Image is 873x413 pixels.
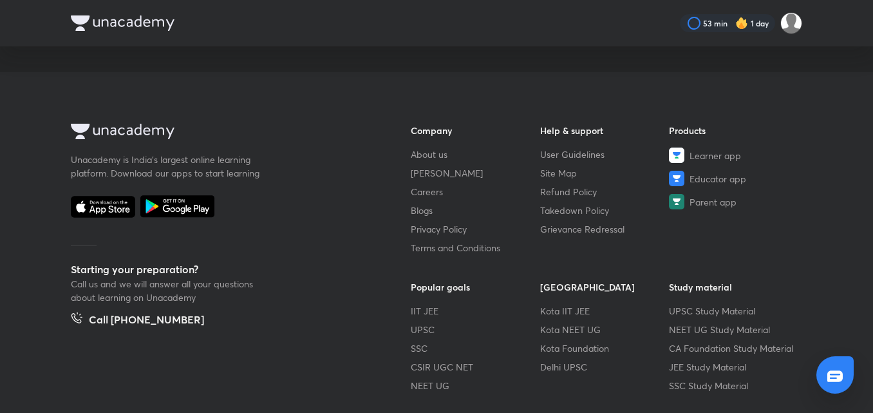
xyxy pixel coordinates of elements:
[411,379,540,392] a: NEET UG
[411,323,540,336] a: UPSC
[540,148,670,161] a: User Guidelines
[690,149,741,162] span: Learner app
[411,280,540,294] h6: Popular goals
[411,222,540,236] a: Privacy Policy
[690,195,737,209] span: Parent app
[411,148,540,161] a: About us
[540,204,670,217] a: Takedown Policy
[411,304,540,318] a: IIT JEE
[669,124,798,137] h6: Products
[540,304,670,318] a: Kota IIT JEE
[540,222,670,236] a: Grievance Redressal
[669,379,798,392] a: SSC Study Material
[669,148,684,163] img: Learner app
[71,15,174,31] img: Company Logo
[735,17,748,30] img: streak
[540,341,670,355] a: Kota Foundation
[540,280,670,294] h6: [GEOGRAPHIC_DATA]
[71,312,204,330] a: Call [PHONE_NUMBER]
[669,171,684,186] img: Educator app
[669,171,798,186] a: Educator app
[669,304,798,318] a: UPSC Study Material
[411,185,540,198] a: Careers
[669,148,798,163] a: Learner app
[71,124,370,142] a: Company Logo
[411,124,540,137] h6: Company
[71,124,174,139] img: Company Logo
[540,185,670,198] a: Refund Policy
[411,166,540,180] a: [PERSON_NAME]
[690,172,746,186] span: Educator app
[411,185,443,198] span: Careers
[71,277,264,304] p: Call us and we will answer all your questions about learning on Unacademy
[669,323,798,336] a: NEET UG Study Material
[669,341,798,355] a: CA Foundation Study Material
[669,360,798,374] a: JEE Study Material
[669,194,684,209] img: Parent app
[669,194,798,209] a: Parent app
[540,124,670,137] h6: Help & support
[71,262,370,277] h5: Starting your preparation?
[411,204,540,217] a: Blogs
[780,12,802,34] img: pradhap B
[411,360,540,374] a: CSIR UGC NET
[411,341,540,355] a: SSC
[540,166,670,180] a: Site Map
[669,280,798,294] h6: Study material
[540,323,670,336] a: Kota NEET UG
[89,312,204,330] h5: Call [PHONE_NUMBER]
[411,241,540,255] a: Terms and Conditions
[540,360,670,374] a: Delhi UPSC
[71,153,264,180] p: Unacademy is India’s largest online learning platform. Download our apps to start learning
